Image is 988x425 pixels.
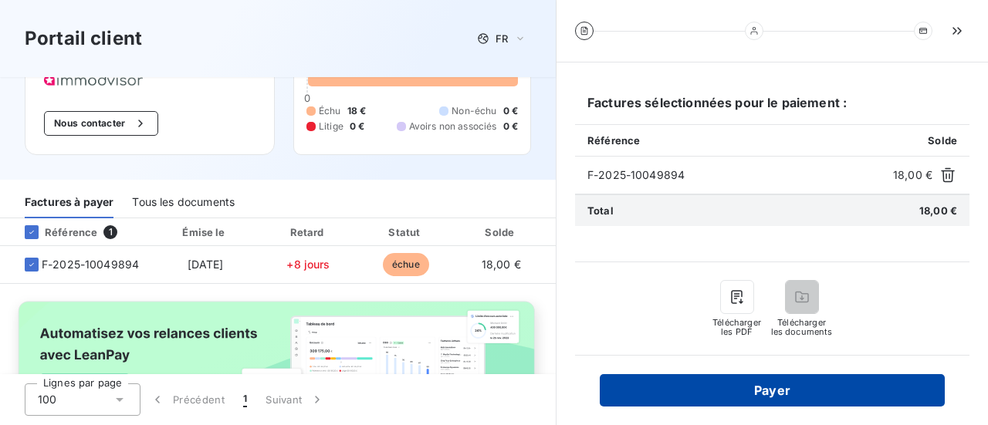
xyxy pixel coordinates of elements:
[12,225,97,239] div: Référence
[262,224,355,240] div: Retard
[928,134,957,147] span: Solde
[712,318,762,336] span: Télécharger les PDF
[587,204,614,217] span: Total
[587,167,887,183] span: F-2025-10049894
[771,318,833,336] span: Télécharger les documents
[600,374,945,406] button: Payer
[304,92,310,104] span: 0
[140,383,234,416] button: Précédent
[503,120,518,133] span: 0 €
[319,120,343,133] span: Litige
[44,111,158,136] button: Nous contacter
[44,75,143,86] img: Company logo
[587,134,640,147] span: Référence
[919,204,957,217] span: 18,00 €
[383,253,429,276] span: échue
[575,93,969,124] h6: Factures sélectionnées pour le paiement :
[103,225,117,239] span: 1
[42,257,139,272] span: F-2025-10049894
[347,104,367,118] span: 18 €
[25,186,113,218] div: Factures à payer
[154,224,255,240] div: Émise le
[409,120,497,133] span: Avoirs non associés
[234,383,256,416] button: 1
[893,167,932,183] span: 18,00 €
[243,392,247,407] span: 1
[503,104,518,118] span: 0 €
[25,25,142,52] h3: Portail client
[452,104,496,118] span: Non-échu
[132,186,235,218] div: Tous les documents
[482,258,521,271] span: 18,00 €
[350,120,364,133] span: 0 €
[551,224,667,240] div: Documents
[319,104,341,118] span: Échu
[188,258,224,271] span: [DATE]
[256,383,334,416] button: Suivant
[38,392,56,407] span: 100
[360,224,451,240] div: Statut
[286,258,330,271] span: +8 jours
[496,32,508,45] span: FR
[457,224,545,240] div: Solde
